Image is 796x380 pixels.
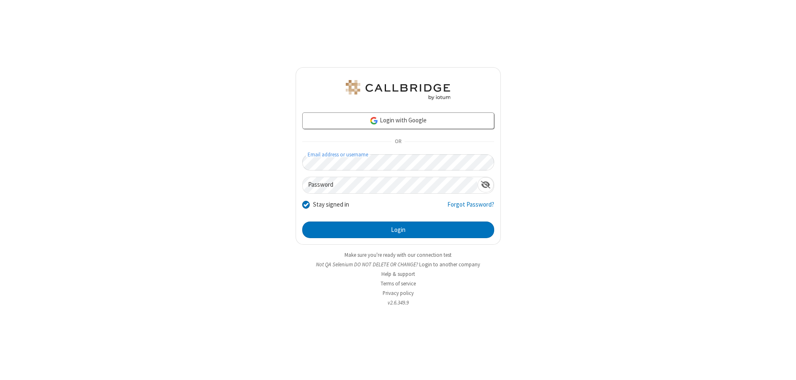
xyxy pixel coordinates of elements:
input: Email address or username [302,154,494,171]
li: v2.6.349.9 [296,299,501,307]
a: Forgot Password? [447,200,494,216]
label: Stay signed in [313,200,349,209]
a: Make sure you're ready with our connection test [345,251,451,258]
span: OR [391,136,405,148]
button: Login to another company [419,261,480,268]
input: Password [303,177,478,193]
a: Privacy policy [383,290,414,297]
img: QA Selenium DO NOT DELETE OR CHANGE [344,80,452,100]
button: Login [302,222,494,238]
a: Terms of service [381,280,416,287]
a: Login with Google [302,112,494,129]
img: google-icon.png [369,116,379,125]
div: Show password [478,177,494,192]
li: Not QA Selenium DO NOT DELETE OR CHANGE? [296,261,501,268]
a: Help & support [381,270,415,278]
